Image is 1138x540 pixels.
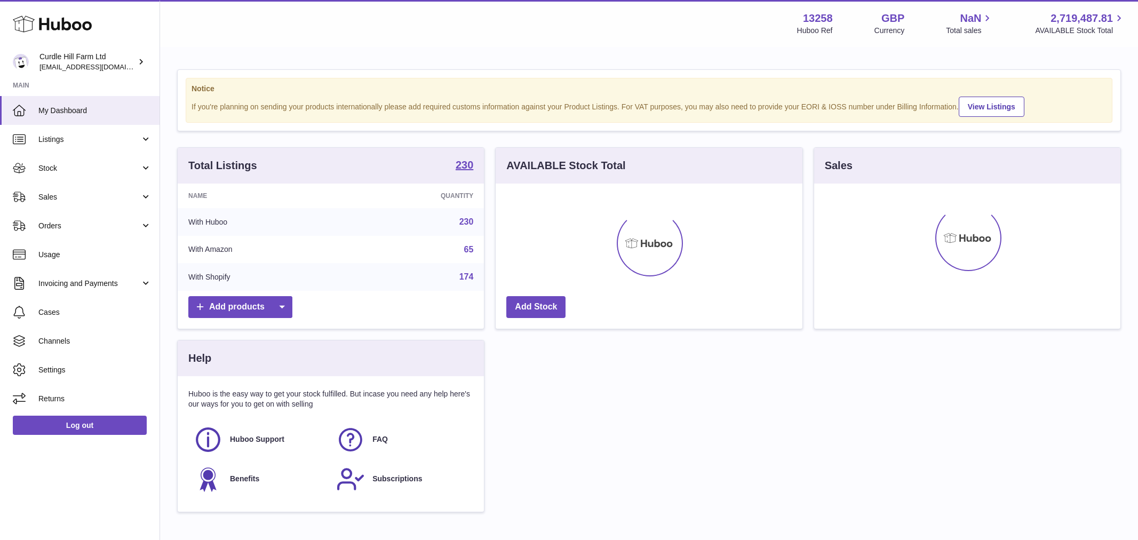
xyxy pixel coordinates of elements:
[946,26,993,36] span: Total sales
[188,158,257,173] h3: Total Listings
[38,106,152,116] span: My Dashboard
[506,158,625,173] h3: AVAILABLE Stock Total
[372,434,388,444] span: FAQ
[38,134,140,145] span: Listings
[38,279,140,289] span: Invoicing and Payments
[38,221,140,231] span: Orders
[178,184,345,208] th: Name
[459,272,474,281] a: 174
[39,52,136,72] div: Curdle Hill Farm Ltd
[803,11,833,26] strong: 13258
[38,394,152,404] span: Returns
[38,192,140,202] span: Sales
[797,26,833,36] div: Huboo Ref
[38,365,152,375] span: Settings
[192,95,1107,117] div: If you're planning on sending your products internationally please add required customs informati...
[230,434,284,444] span: Huboo Support
[13,54,29,70] img: internalAdmin-13258@internal.huboo.com
[825,158,853,173] h3: Sales
[38,163,140,173] span: Stock
[39,62,157,71] span: [EMAIL_ADDRESS][DOMAIN_NAME]
[188,389,473,409] p: Huboo is the easy way to get your stock fulfilled. But incase you need any help here's our ways f...
[372,474,422,484] span: Subscriptions
[336,425,468,454] a: FAQ
[178,236,345,264] td: With Amazon
[959,97,1024,117] a: View Listings
[178,208,345,236] td: With Huboo
[464,245,474,254] a: 65
[178,263,345,291] td: With Shopify
[192,84,1107,94] strong: Notice
[506,296,566,318] a: Add Stock
[960,11,981,26] span: NaN
[230,474,259,484] span: Benefits
[38,307,152,317] span: Cases
[194,425,325,454] a: Huboo Support
[336,465,468,494] a: Subscriptions
[188,296,292,318] a: Add products
[456,160,473,170] strong: 230
[459,217,474,226] a: 230
[1035,26,1125,36] span: AVAILABLE Stock Total
[946,11,993,36] a: NaN Total sales
[13,416,147,435] a: Log out
[1035,11,1125,36] a: 2,719,487.81 AVAILABLE Stock Total
[881,11,904,26] strong: GBP
[456,160,473,172] a: 230
[874,26,905,36] div: Currency
[345,184,484,208] th: Quantity
[1051,11,1113,26] span: 2,719,487.81
[38,250,152,260] span: Usage
[188,351,211,366] h3: Help
[194,465,325,494] a: Benefits
[38,336,152,346] span: Channels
